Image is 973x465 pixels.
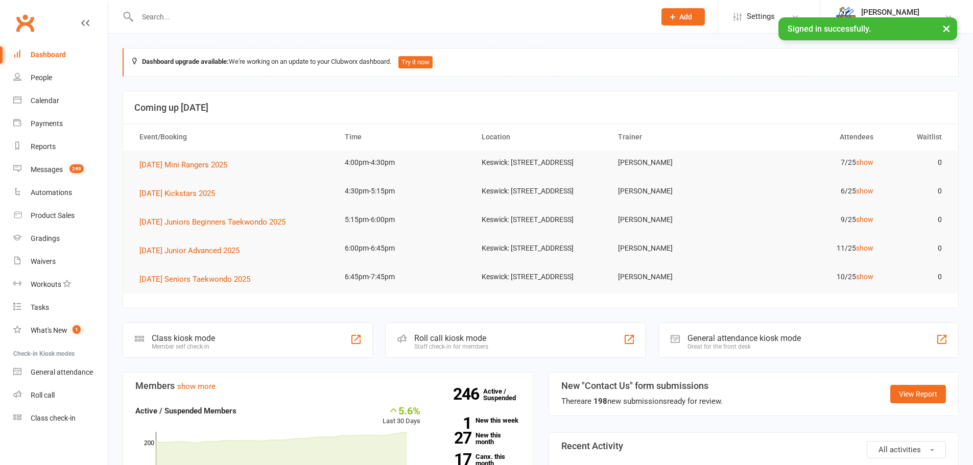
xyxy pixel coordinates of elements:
[746,124,883,150] th: Attendees
[414,333,488,343] div: Roll call kiosk mode
[31,280,61,288] div: Workouts
[135,406,236,415] strong: Active / Suspended Members
[883,236,951,260] td: 0
[856,273,873,281] a: show
[453,386,483,402] strong: 246
[398,56,433,68] button: Try it now
[746,179,883,203] td: 6/25
[31,142,56,151] div: Reports
[861,17,924,26] div: Horizon Taekwondo
[483,380,528,409] a: 246Active / Suspended
[31,414,76,422] div: Class check-in
[383,405,420,427] div: Last 30 Days
[883,124,951,150] th: Waitlist
[883,179,951,203] td: 0
[69,164,84,173] span: 249
[13,361,108,384] a: General attendance kiosk mode
[336,151,472,175] td: 4:00pm-4:30pm
[12,10,38,36] a: Clubworx
[937,17,956,39] button: ×
[139,273,257,285] button: [DATE] Seniors Taekwondo 2025
[31,188,72,197] div: Automations
[13,250,108,273] a: Waivers
[134,103,947,113] h3: Coming up [DATE]
[13,158,108,181] a: Messages 249
[31,391,55,399] div: Roll call
[867,441,946,458] button: All activities
[130,124,336,150] th: Event/Booking
[135,381,520,391] h3: Members
[883,208,951,232] td: 0
[31,51,66,59] div: Dashboard
[31,119,63,128] div: Payments
[123,48,959,77] div: We're working on an update to your Clubworx dashboard.
[414,343,488,350] div: Staff check-in for members
[436,432,520,445] a: 27New this month
[472,236,609,260] td: Keswick: [STREET_ADDRESS]
[436,415,471,431] strong: 1
[13,227,108,250] a: Gradings
[13,66,108,89] a: People
[746,265,883,289] td: 10/25
[13,407,108,430] a: Class kiosk mode
[383,405,420,416] div: 5.6%
[13,135,108,158] a: Reports
[13,43,108,66] a: Dashboard
[13,296,108,319] a: Tasks
[609,179,746,203] td: [PERSON_NAME]
[139,160,227,169] span: [DATE] Mini Rangers 2025
[177,382,216,391] a: show more
[134,10,648,24] input: Search...
[31,326,67,334] div: What's New
[139,216,293,228] button: [DATE] Juniors Beginners Taekwondo 2025
[31,303,49,311] div: Tasks
[561,441,946,451] h3: Recent Activity
[152,343,215,350] div: Member self check-in
[73,325,81,334] span: 1
[13,181,108,204] a: Automations
[609,151,746,175] td: [PERSON_NAME]
[139,189,215,198] span: [DATE] Kickstars 2025
[336,179,472,203] td: 4:30pm-5:15pm
[142,58,229,65] strong: Dashboard upgrade available:
[890,385,946,403] a: View Report
[856,158,873,166] a: show
[609,236,746,260] td: [PERSON_NAME]
[747,5,775,28] span: Settings
[746,236,883,260] td: 11/25
[436,417,520,424] a: 1New this week
[472,265,609,289] td: Keswick: [STREET_ADDRESS]
[788,24,871,34] span: Signed in successfully.
[139,217,286,227] span: [DATE] Juniors Beginners Taekwondo 2025
[139,187,222,200] button: [DATE] Kickstars 2025
[561,395,723,407] div: There are new submissions ready for review.
[139,275,250,284] span: [DATE] Seniors Taekwondo 2025
[661,8,705,26] button: Add
[609,124,746,150] th: Trainer
[436,430,471,446] strong: 27
[472,208,609,232] td: Keswick: [STREET_ADDRESS]
[139,159,234,171] button: [DATE] Mini Rangers 2025
[13,319,108,342] a: What's New1
[609,208,746,232] td: [PERSON_NAME]
[31,165,63,174] div: Messages
[687,333,801,343] div: General attendance kiosk mode
[13,204,108,227] a: Product Sales
[31,74,52,82] div: People
[139,246,240,255] span: [DATE] Junior Advanced 2025
[746,151,883,175] td: 7/25
[861,8,924,17] div: [PERSON_NAME]
[472,151,609,175] td: Keswick: [STREET_ADDRESS]
[13,273,108,296] a: Workouts
[856,187,873,195] a: show
[561,381,723,391] h3: New "Contact Us" form submissions
[31,96,59,105] div: Calendar
[836,7,856,27] img: thumb_image1625461565.png
[472,124,609,150] th: Location
[139,244,247,257] button: [DATE] Junior Advanced 2025
[883,265,951,289] td: 0
[13,89,108,112] a: Calendar
[13,112,108,135] a: Payments
[687,343,801,350] div: Great for the front desk
[856,244,873,252] a: show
